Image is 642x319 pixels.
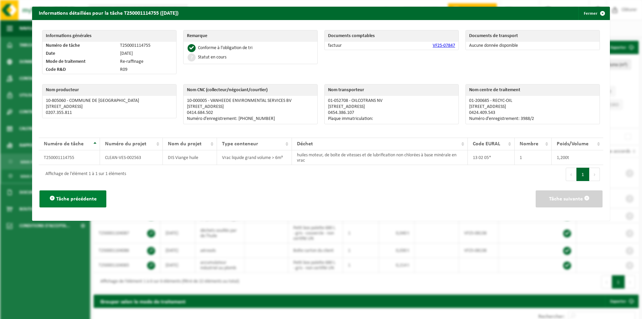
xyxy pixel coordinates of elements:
span: Tâche suivante [549,196,583,202]
p: 0207.355.811 [46,110,173,116]
span: Type conteneur [222,141,258,147]
span: Nom du projet [168,141,202,147]
th: Informations générales [42,30,176,42]
td: Mode de traitement [42,58,117,66]
span: Poids/Volume [557,141,588,147]
button: Fermer [578,7,609,20]
td: Aucune donnée disponible [466,42,600,50]
h2: Informations détaillées pour la tâche T250001114755 ([DATE]) [32,7,185,19]
p: 10-805060 - COMMUNE DE [GEOGRAPHIC_DATA] [46,98,173,104]
p: [STREET_ADDRESS] [328,104,455,110]
span: Déchet [297,141,313,147]
button: Previous [566,168,576,181]
p: Plaque immatriculation: [328,116,455,122]
button: Tâche précédente [39,190,106,207]
th: Nom transporteur [325,85,458,96]
div: Conforme à l’obligation de tri [198,46,252,50]
td: factuur [325,42,380,50]
td: 1 [515,150,552,165]
p: Numéro d’enregistrement: [PHONE_NUMBER] [187,116,314,122]
th: Documents de transport [466,30,585,42]
td: R09 [117,66,176,74]
span: Nombre [520,141,538,147]
button: Next [590,168,600,181]
p: 0454.386.107 [328,110,455,116]
p: [STREET_ADDRESS] [469,104,596,110]
th: Nom centre de traitement [466,85,600,96]
td: T250001114755 [39,150,100,165]
td: DIS Viange huile [163,150,217,165]
td: huiles moteur, de boîte de vitesses et de lubrification non chlorées à base minérale en vrac [292,150,468,165]
p: 0414.684.502 [187,110,314,116]
p: 01-052708 - OILCOTRANS NV [328,98,455,104]
th: Documents comptables [325,30,458,42]
td: T250001114755 [117,42,176,50]
td: CLEAN-VES-002563 [100,150,163,165]
th: Remarque [184,30,317,42]
p: 01-200685 - RECYC-OIL [469,98,596,104]
p: 10-000005 - VANHEEDE ENVIRONMENTAL SERVICES BV [187,98,314,104]
button: 1 [576,168,590,181]
span: Code EURAL [473,141,500,147]
span: Numéro de tâche [44,141,84,147]
p: [STREET_ADDRESS] [46,104,173,110]
th: Nom producteur [42,85,176,96]
td: Code R&D [42,66,117,74]
span: Numéro du projet [105,141,146,147]
button: Tâche suivante [536,190,603,207]
span: Tâche précédente [56,196,97,202]
td: Vrac liquide grand volume > 6m³ [217,150,292,165]
p: Numéro d’enregistrement: 3988/2 [469,116,596,122]
td: Date [42,50,117,58]
div: Statut en cours [198,55,226,60]
a: VF25-07847 [433,43,455,48]
p: 0424.409.543 [469,110,596,116]
td: 1,200t [552,150,603,165]
td: Numéro de tâche [42,42,117,50]
td: 13 02 05* [468,150,515,165]
td: [DATE] [117,50,176,58]
div: Affichage de l'élément 1 à 1 sur 1 éléments [42,168,126,180]
td: Re-raffinage [117,58,176,66]
p: [STREET_ADDRESS] [187,104,314,110]
th: Nom CNC (collecteur/négociant/courtier) [184,85,317,96]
